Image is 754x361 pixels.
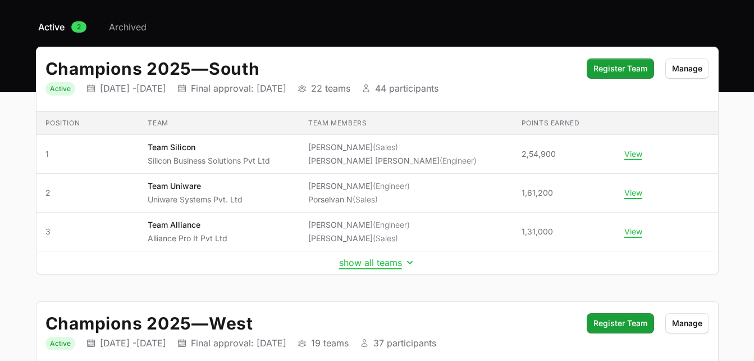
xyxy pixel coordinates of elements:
[45,313,575,333] h2: Champions 2025 West
[522,226,553,237] span: 1,31,000
[148,180,243,192] p: Team Uniware
[373,233,398,243] span: (Sales)
[191,337,286,349] p: Final approval: [DATE]
[191,313,209,333] span: —
[672,62,702,75] span: Manage
[148,219,227,231] p: Team Alliance
[375,83,438,94] p: 44 participants
[148,142,270,153] p: Team Silicon
[36,20,719,34] nav: Initiative activity log navigation
[522,148,556,160] span: 2,54,900
[36,20,89,34] a: Active2
[308,233,410,244] li: [PERSON_NAME]
[148,233,227,244] p: Alliance Pro It Pvt Ltd
[38,20,65,34] span: Active
[71,21,86,33] span: 2
[353,195,378,204] span: (Sales)
[373,142,398,152] span: (Sales)
[522,187,553,198] span: 1,61,200
[148,155,270,166] p: Silicon Business Solutions Pvt Ltd
[45,187,130,198] span: 2
[100,337,166,349] p: [DATE] - [DATE]
[440,156,477,165] span: (Engineer)
[36,112,139,135] th: Position
[593,317,647,330] span: Register Team
[672,317,702,330] span: Manage
[191,58,209,79] span: —
[100,83,166,94] p: [DATE] - [DATE]
[624,227,642,237] button: View
[624,188,642,198] button: View
[109,20,147,34] span: Archived
[665,313,709,333] button: Manage
[593,62,647,75] span: Register Team
[308,142,477,153] li: [PERSON_NAME]
[311,337,349,349] p: 19 teams
[373,337,436,349] p: 37 participants
[308,180,410,192] li: [PERSON_NAME]
[45,148,130,160] span: 1
[139,112,299,135] th: Team
[45,226,130,237] span: 3
[665,58,709,79] button: Manage
[308,194,410,205] li: Porselvan N
[587,313,654,333] button: Register Team
[311,83,350,94] p: 22 teams
[148,194,243,205] p: Uniware Systems Pvt. Ltd
[308,155,477,166] li: [PERSON_NAME] [PERSON_NAME]
[308,219,410,231] li: [PERSON_NAME]
[373,181,410,191] span: (Engineer)
[45,58,575,79] h2: Champions 2025 South
[373,220,410,229] span: (Engineer)
[513,112,615,135] th: Points earned
[624,149,642,159] button: View
[107,20,149,34] a: Archived
[299,112,513,135] th: Team members
[587,58,654,79] button: Register Team
[36,47,719,274] div: Initiative details
[191,83,286,94] p: Final approval: [DATE]
[339,257,415,268] button: show all teams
